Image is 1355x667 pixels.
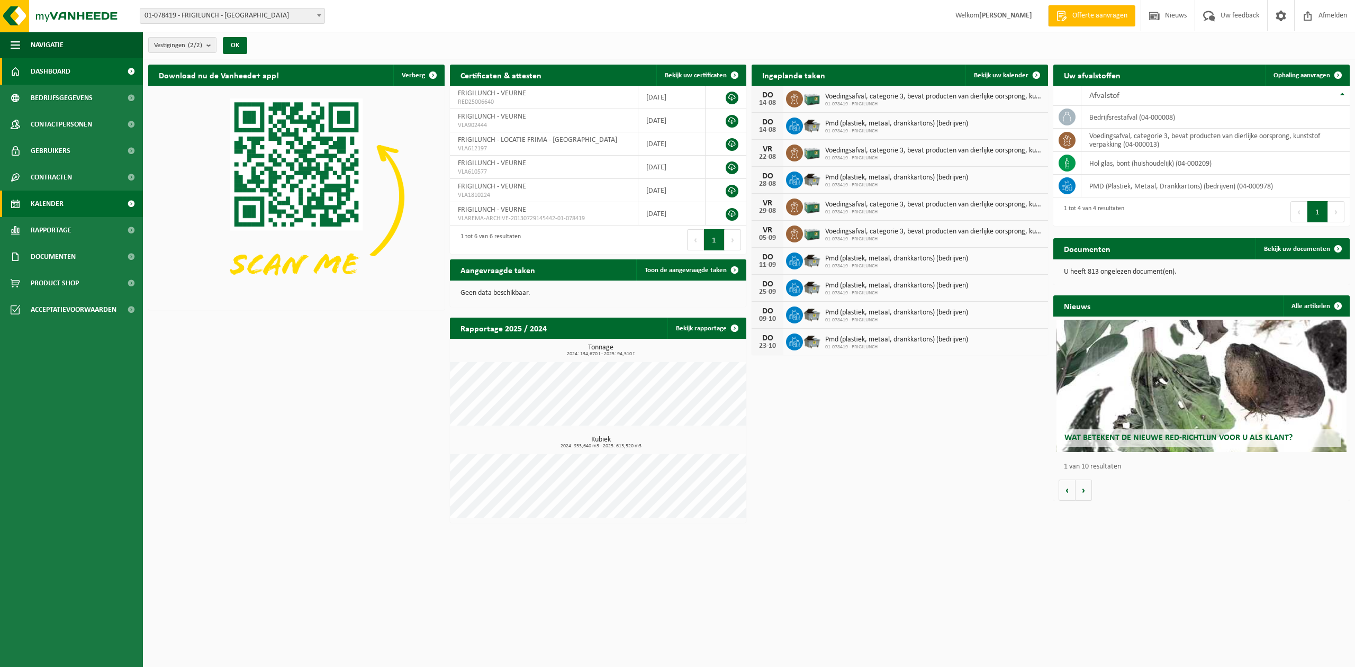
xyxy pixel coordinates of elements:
div: 14-08 [757,100,778,107]
span: Product Shop [31,270,79,296]
div: 29-08 [757,208,778,215]
td: voedingsafval, categorie 3, bevat producten van dierlijke oorsprong, kunststof verpakking (04-000... [1081,129,1350,152]
a: Bekijk uw certificaten [656,65,745,86]
img: WB-5000-GAL-GY-01 [803,332,821,350]
div: DO [757,334,778,342]
span: Bekijk uw kalender [974,72,1028,79]
button: Previous [1290,201,1307,222]
span: 01-078419 - FRIGILUNCH [825,344,968,350]
div: DO [757,172,778,181]
img: WB-5000-GAL-GY-01 [803,170,821,188]
span: 01-078419 - FRIGILUNCH [825,290,968,296]
span: Dashboard [31,58,70,85]
h2: Nieuws [1053,295,1101,316]
div: 22-08 [757,154,778,161]
span: VLA612197 [458,145,630,153]
div: DO [757,253,778,262]
div: 25-09 [757,289,778,296]
span: Pmd (plastiek, metaal, drankkartons) (bedrijven) [825,309,968,317]
td: [DATE] [638,202,706,226]
span: Pmd (plastiek, metaal, drankkartons) (bedrijven) [825,282,968,290]
div: DO [757,280,778,289]
span: FRIGILUNCH - VEURNE [458,206,526,214]
div: 1 tot 6 van 6 resultaten [455,228,521,251]
span: 01-078419 - FRIGILUNCH [825,128,968,134]
span: 01-078419 - FRIGILUNCH [825,263,968,269]
span: 01-078419 - FRIGILUNCH [825,182,968,188]
a: Wat betekent de nieuwe RED-richtlijn voor u als klant? [1056,320,1347,452]
span: Wat betekent de nieuwe RED-richtlijn voor u als klant? [1064,434,1293,442]
div: DO [757,91,778,100]
a: Ophaling aanvragen [1265,65,1349,86]
span: Pmd (plastiek, metaal, drankkartons) (bedrijven) [825,255,968,263]
button: Vestigingen(2/2) [148,37,216,53]
span: Pmd (plastiek, metaal, drankkartons) (bedrijven) [825,174,968,182]
h2: Aangevraagde taken [450,259,546,280]
div: VR [757,199,778,208]
img: WB-5000-GAL-GY-01 [803,278,821,296]
button: Next [1328,201,1344,222]
img: PB-LB-0680-HPE-GN-01 [803,143,821,161]
span: Offerte aanvragen [1070,11,1130,21]
span: Documenten [31,244,76,270]
span: 01-078419 - FRIGILUNCH [825,155,1043,161]
button: Previous [687,229,704,250]
p: 1 van 10 resultaten [1064,463,1344,471]
span: VLA1810224 [458,191,630,200]
span: 01-078419 - FRIGILUNCH [825,209,1043,215]
span: 01-078419 - FRIGILUNCH [825,317,968,323]
span: Voedingsafval, categorie 3, bevat producten van dierlijke oorsprong, kunststof v... [825,228,1043,236]
td: [DATE] [638,156,706,179]
img: PB-LB-0680-HPE-GN-01 [803,224,821,242]
div: 09-10 [757,316,778,323]
a: Bekijk uw documenten [1255,238,1349,259]
span: FRIGILUNCH - VEURNE [458,113,526,121]
span: VLA610577 [458,168,630,176]
div: 11-09 [757,262,778,269]
img: PB-LB-0680-HPE-GN-01 [803,197,821,215]
span: Pmd (plastiek, metaal, drankkartons) (bedrijven) [825,336,968,344]
img: WB-5000-GAL-GY-01 [803,116,821,134]
span: VLA902444 [458,121,630,130]
td: [DATE] [638,179,706,202]
td: [DATE] [638,132,706,156]
span: Voedingsafval, categorie 3, bevat producten van dierlijke oorsprong, kunststof v... [825,93,1043,101]
span: 01-078419 - FRIGILUNCH [825,101,1043,107]
span: RED25006640 [458,98,630,106]
span: Bedrijfsgegevens [31,85,93,111]
button: OK [223,37,247,54]
span: Ophaling aanvragen [1273,72,1330,79]
td: PMD (Plastiek, Metaal, Drankkartons) (bedrijven) (04-000978) [1081,175,1350,197]
button: 1 [1307,201,1328,222]
span: VLAREMA-ARCHIVE-20130729145442-01-078419 [458,214,630,223]
button: Volgende [1076,480,1092,501]
span: FRIGILUNCH - LOCATIE FRIMA - [GEOGRAPHIC_DATA] [458,136,617,144]
span: Bekijk uw certificaten [665,72,727,79]
span: Toon de aangevraagde taken [645,267,727,274]
img: Download de VHEPlus App [148,86,445,308]
span: Vestigingen [154,38,202,53]
span: Rapportage [31,217,71,244]
span: 2024: 933,640 m3 - 2025: 613,520 m3 [455,444,746,449]
div: DO [757,118,778,127]
img: WB-5000-GAL-GY-01 [803,251,821,269]
td: bedrijfsrestafval (04-000008) [1081,106,1350,129]
td: [DATE] [638,86,706,109]
span: Voedingsafval, categorie 3, bevat producten van dierlijke oorsprong, kunststof v... [825,201,1043,209]
h3: Tonnage [455,344,746,357]
div: 05-09 [757,235,778,242]
h2: Uw afvalstoffen [1053,65,1131,85]
td: hol glas, bont (huishoudelijk) (04-000209) [1081,152,1350,175]
button: Vorige [1059,480,1076,501]
div: 1 tot 4 van 4 resultaten [1059,200,1124,223]
span: Contactpersonen [31,111,92,138]
td: [DATE] [638,109,706,132]
span: Voedingsafval, categorie 3, bevat producten van dierlijke oorsprong, kunststof v... [825,147,1043,155]
a: Bekijk uw kalender [965,65,1047,86]
button: 1 [704,229,725,250]
a: Toon de aangevraagde taken [636,259,745,281]
h2: Documenten [1053,238,1121,259]
span: Kalender [31,191,64,217]
button: Next [725,229,741,250]
span: 01-078419 - FRIGILUNCH - VEURNE [140,8,325,24]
